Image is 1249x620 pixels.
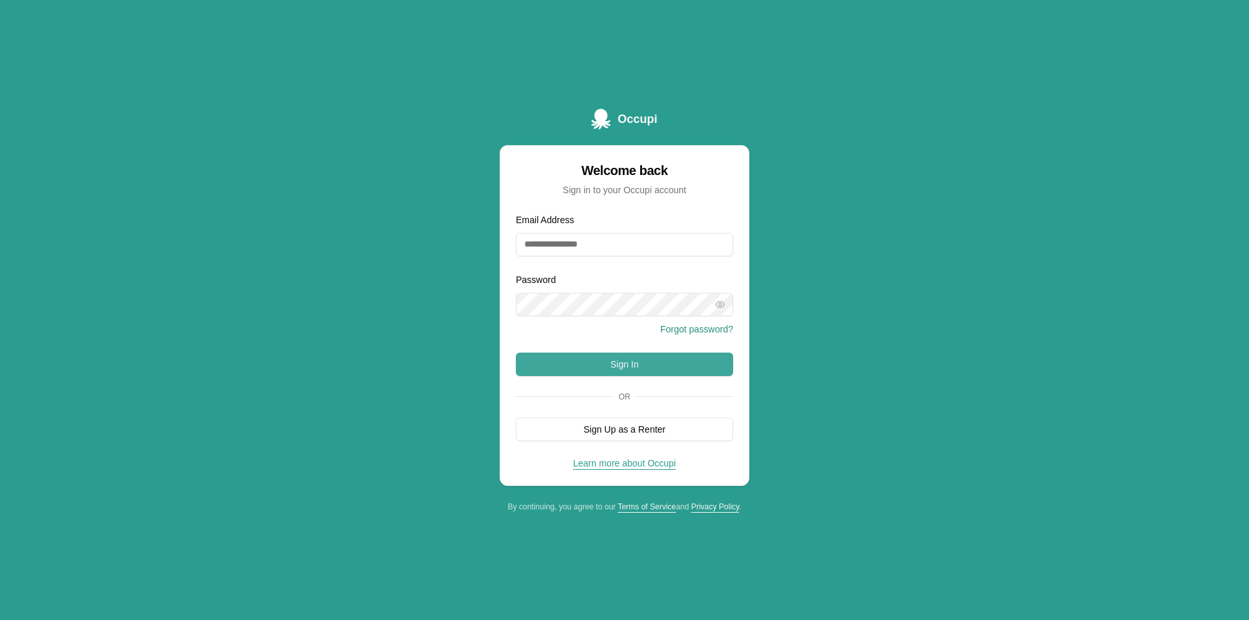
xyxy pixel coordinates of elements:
[516,275,556,285] label: Password
[516,183,733,196] div: Sign in to your Occupi account
[618,502,676,511] a: Terms of Service
[591,109,657,129] a: Occupi
[516,215,574,225] label: Email Address
[617,110,657,128] span: Occupi
[613,392,636,402] span: Or
[516,418,733,441] button: Sign Up as a Renter
[660,323,733,336] button: Forgot password?
[516,161,733,180] div: Welcome back
[500,502,749,512] div: By continuing, you agree to our and .
[573,458,676,468] a: Learn more about Occupi
[691,502,739,511] a: Privacy Policy
[516,353,733,376] button: Sign In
